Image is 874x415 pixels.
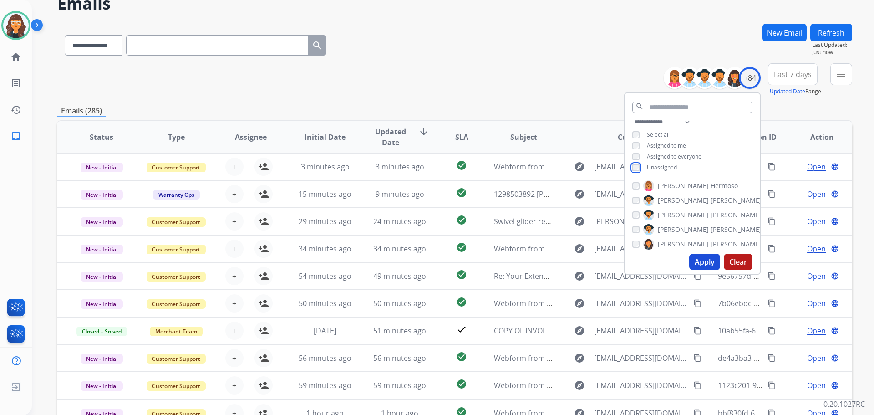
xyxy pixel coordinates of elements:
[232,298,236,309] span: +
[10,131,21,142] mat-icon: inbox
[510,132,537,143] span: Subject
[376,162,424,172] span: 3 minutes ago
[494,271,629,281] span: Re: Your Extend claim is being reviewed
[635,102,644,110] mat-icon: search
[168,132,185,143] span: Type
[373,216,426,226] span: 24 minutes ago
[258,353,269,364] mat-icon: person_add
[718,380,857,390] span: 1123c201-9e46-4cee-9d5f-4e57beabed52
[153,190,200,200] span: Warranty Ops
[831,217,839,225] mat-icon: language
[594,216,688,227] span: [PERSON_NAME][EMAIL_ADDRESS][PERSON_NAME][DOMAIN_NAME]
[711,210,762,220] span: [PERSON_NAME]
[711,225,762,234] span: [PERSON_NAME]
[767,190,776,198] mat-icon: content_copy
[81,381,123,391] span: New - Initial
[90,132,113,143] span: Status
[574,243,585,254] mat-icon: explore
[658,225,709,234] span: [PERSON_NAME]
[594,380,688,391] span: [EMAIL_ADDRESS][DOMAIN_NAME]
[418,126,429,137] mat-icon: arrow_downward
[57,105,106,117] p: Emails (285)
[456,351,467,362] mat-icon: check_circle
[574,325,585,336] mat-icon: explore
[258,161,269,172] mat-icon: person_add
[494,216,615,226] span: Swivel glider recliner riptyme glider
[767,217,776,225] mat-icon: content_copy
[232,216,236,227] span: +
[232,325,236,336] span: +
[232,243,236,254] span: +
[301,162,350,172] span: 3 minutes ago
[494,380,700,390] span: Webform from [EMAIL_ADDRESS][DOMAIN_NAME] on [DATE]
[574,271,585,282] mat-icon: explore
[10,104,21,115] mat-icon: history
[456,160,467,171] mat-icon: check_circle
[774,72,812,76] span: Last 7 days
[225,212,244,231] button: +
[494,353,700,363] span: Webform from [EMAIL_ADDRESS][DOMAIN_NAME] on [DATE]
[831,381,839,389] mat-icon: language
[258,243,269,254] mat-icon: person_add
[455,132,468,143] span: SLA
[594,271,688,282] span: [EMAIL_ADDRESS][DOMAIN_NAME]
[494,189,593,199] span: 1298503892 [PERSON_NAME]
[456,379,467,389] mat-icon: check_circle
[147,163,206,172] span: Customer Support
[718,326,854,336] span: 10ab55fa-627f-46ac-94b0-c54eecdac440
[494,162,700,172] span: Webform from [EMAIL_ADDRESS][DOMAIN_NAME] on [DATE]
[718,298,855,308] span: 7b06ebdc-e339-452d-b445-f523060ff470
[10,51,21,62] mat-icon: home
[693,299,701,307] mat-icon: content_copy
[299,189,351,199] span: 15 minutes ago
[235,132,267,143] span: Assignee
[225,240,244,258] button: +
[807,325,826,336] span: Open
[150,327,203,336] span: Merchant Team
[594,161,688,172] span: [EMAIL_ADDRESS][DOMAIN_NAME]
[299,271,351,281] span: 54 minutes ago
[299,244,351,254] span: 34 minutes ago
[258,325,269,336] mat-icon: person_add
[81,190,123,200] span: New - Initial
[456,297,467,307] mat-icon: check_circle
[147,272,206,282] span: Customer Support
[739,67,761,89] div: +84
[594,243,688,254] span: [EMAIL_ADDRESS][DOMAIN_NAME]
[831,299,839,307] mat-icon: language
[807,189,826,200] span: Open
[376,189,424,199] span: 9 minutes ago
[767,381,776,389] mat-icon: content_copy
[693,354,701,362] mat-icon: content_copy
[647,164,677,171] span: Unassigned
[258,189,269,200] mat-icon: person_add
[768,63,818,85] button: Last 7 days
[810,24,852,41] button: Refresh
[373,244,426,254] span: 34 minutes ago
[225,158,244,176] button: +
[76,327,127,336] span: Closed – Solved
[574,189,585,200] mat-icon: explore
[574,298,585,309] mat-icon: explore
[373,271,426,281] span: 49 minutes ago
[232,353,236,364] span: +
[807,380,826,391] span: Open
[807,243,826,254] span: Open
[718,353,854,363] span: de4a3ba3-1f25-4dc1-9738-f20bf8c65787
[724,254,752,270] button: Clear
[456,187,467,198] mat-icon: check_circle
[831,354,839,362] mat-icon: language
[225,322,244,340] button: +
[305,132,346,143] span: Initial Date
[836,69,847,80] mat-icon: menu
[258,298,269,309] mat-icon: person_add
[693,272,701,280] mat-icon: content_copy
[574,216,585,227] mat-icon: explore
[767,354,776,362] mat-icon: content_copy
[658,181,709,190] span: [PERSON_NAME]
[10,78,21,89] mat-icon: list_alt
[314,326,336,336] span: [DATE]
[618,132,653,143] span: Customer
[147,245,206,254] span: Customer Support
[81,163,123,172] span: New - Initial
